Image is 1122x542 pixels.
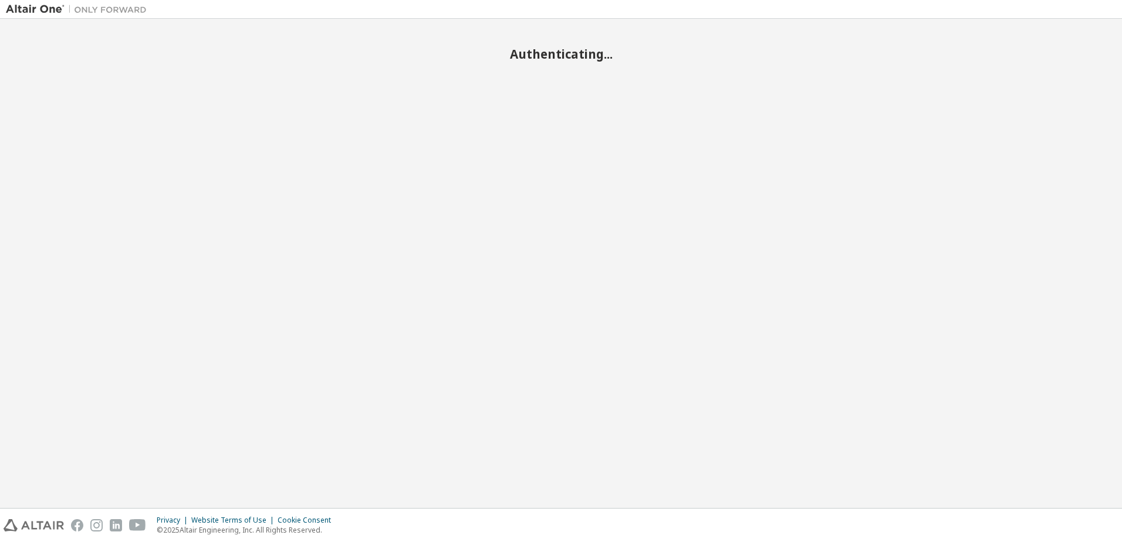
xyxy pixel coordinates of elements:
[71,519,83,531] img: facebook.svg
[6,4,153,15] img: Altair One
[129,519,146,531] img: youtube.svg
[157,525,338,535] p: © 2025 Altair Engineering, Inc. All Rights Reserved.
[4,519,64,531] img: altair_logo.svg
[6,46,1116,62] h2: Authenticating...
[191,516,278,525] div: Website Terms of Use
[157,516,191,525] div: Privacy
[110,519,122,531] img: linkedin.svg
[90,519,103,531] img: instagram.svg
[278,516,338,525] div: Cookie Consent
